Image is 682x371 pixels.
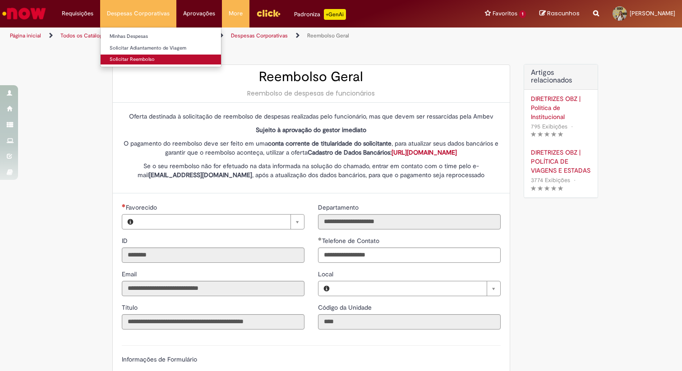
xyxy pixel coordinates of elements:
span: Requisições [62,9,93,18]
img: ServiceNow [1,5,47,23]
span: 1 [519,10,526,18]
a: DIRETRIZES OBZ | Política de Institucional [531,94,591,121]
label: Informações de Formulário [122,355,197,363]
span: Despesas Corporativas [107,9,170,18]
label: Somente leitura - Departamento [318,203,360,212]
span: • [572,174,577,186]
a: Página inicial [10,32,41,39]
span: • [569,120,575,133]
ul: Despesas Corporativas [100,27,221,67]
input: Departamento [318,214,501,229]
span: 795 Exibições [531,123,567,130]
h2: Reembolso Geral [122,69,501,84]
ul: Trilhas de página [7,27,448,44]
input: Código da Unidade [318,314,501,330]
a: DIRETRIZES OBZ | POLÍTICA DE VIAGENS E ESTADAS [531,148,591,175]
span: Necessários [122,204,126,207]
button: Favorecido, Visualizar este registro [122,215,138,229]
input: Título [122,314,304,330]
img: click_logo_yellow_360x200.png [256,6,281,20]
label: Somente leitura - Título [122,303,139,312]
a: Despesas Corporativas [231,32,288,39]
span: Somente leitura - Email [122,270,138,278]
a: Todos os Catálogos [60,32,108,39]
label: Somente leitura - Código da Unidade [318,303,373,312]
a: Limpar campo Favorecido [138,215,304,229]
input: Telefone de Contato [318,247,501,263]
span: 3774 Exibições [531,176,570,184]
strong: Sujeito à aprovação do gestor imediato [256,126,366,134]
div: Reembolso de despesas de funcionários [122,89,501,98]
span: Local [318,270,335,278]
a: Limpar campo Local [335,281,500,296]
p: O pagamento do reembolso deve ser feito em uma , para atualizar seus dados bancários e garantir q... [122,139,501,157]
span: Rascunhos [547,9,580,18]
span: Obrigatório Preenchido [318,237,322,241]
a: Rascunhos [539,9,580,18]
span: Necessários - Favorecido [126,203,159,211]
span: [PERSON_NAME] [630,9,675,17]
div: Padroniza [294,9,346,20]
a: Reembolso Geral [307,32,349,39]
span: Telefone de Contato [322,237,381,245]
strong: conta corrente de titularidade do solicitante [268,139,392,147]
label: Somente leitura - ID [122,236,129,245]
span: Somente leitura - Departamento [318,203,360,211]
h3: Artigos relacionados [531,69,591,85]
strong: Cadastro de Dados Bancários: [308,148,457,156]
a: Solicitar Reembolso [101,55,221,64]
input: ID [122,247,304,263]
a: Minhas Despesas [101,32,221,41]
span: More [229,9,243,18]
span: Somente leitura - ID [122,237,129,245]
p: +GenAi [324,9,346,20]
input: Email [122,281,304,296]
button: Local, Visualizar este registro [318,281,335,296]
span: Favoritos [493,9,517,18]
label: Somente leitura - Email [122,270,138,279]
span: Aprovações [183,9,215,18]
p: Se o seu reembolso não for efetuado na data informada na solução do chamado, entrar em contato co... [122,161,501,179]
a: [URL][DOMAIN_NAME] [392,148,457,156]
a: Solicitar Adiantamento de Viagem [101,43,221,53]
strong: [EMAIL_ADDRESS][DOMAIN_NAME] [149,171,252,179]
p: Oferta destinada à solicitação de reembolso de despesas realizadas pelo funcionário, mas que deve... [122,112,501,121]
